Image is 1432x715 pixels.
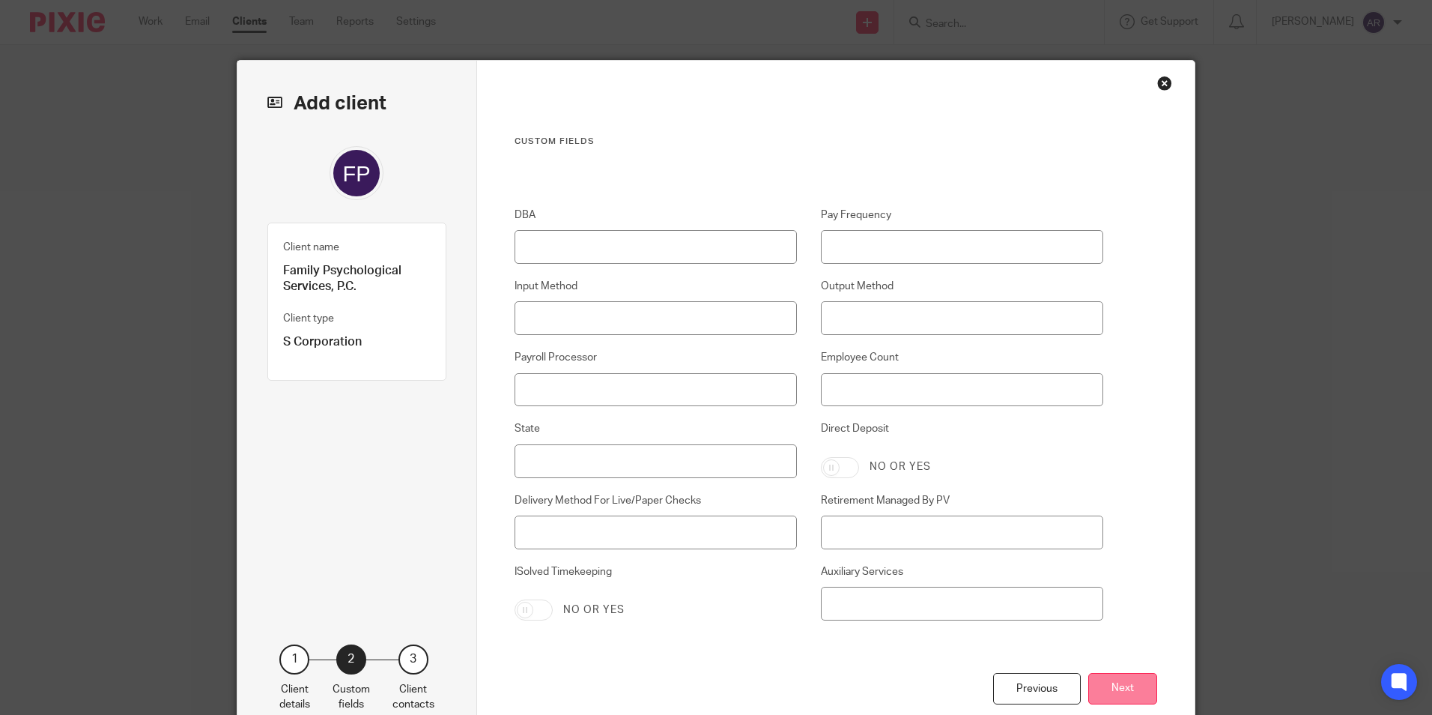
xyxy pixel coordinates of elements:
[515,493,798,508] label: Delivery Method For Live/Paper Checks
[515,279,798,294] label: Input Method
[336,645,366,675] div: 2
[398,645,428,675] div: 3
[392,682,434,713] p: Client contacts
[821,350,1104,365] label: Employee Count
[279,645,309,675] div: 1
[515,350,798,365] label: Payroll Processor
[515,136,1104,148] h3: Custom fields
[1157,76,1172,91] div: Close this dialog window
[333,682,370,713] p: Custom fields
[283,240,339,255] label: Client name
[283,311,334,326] label: Client type
[821,421,1104,445] label: Direct Deposit
[821,493,1104,508] label: Retirement Managed By PV
[821,564,1104,579] label: Auxiliary Services
[1088,673,1157,705] button: Next
[821,279,1104,294] label: Output Method
[279,682,310,713] p: Client details
[563,603,625,618] label: No or yes
[821,208,1104,223] label: Pay Frequency
[993,673,1081,705] div: Previous
[515,208,798,223] label: DBA
[330,146,383,200] img: svg%3E
[515,564,798,588] label: ISolved Timekeeping
[870,459,931,474] label: No or yes
[283,334,431,350] p: S Corporation
[283,263,431,295] p: Family Psychological Services, P.C.
[515,421,798,436] label: State
[267,91,446,116] h2: Add client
